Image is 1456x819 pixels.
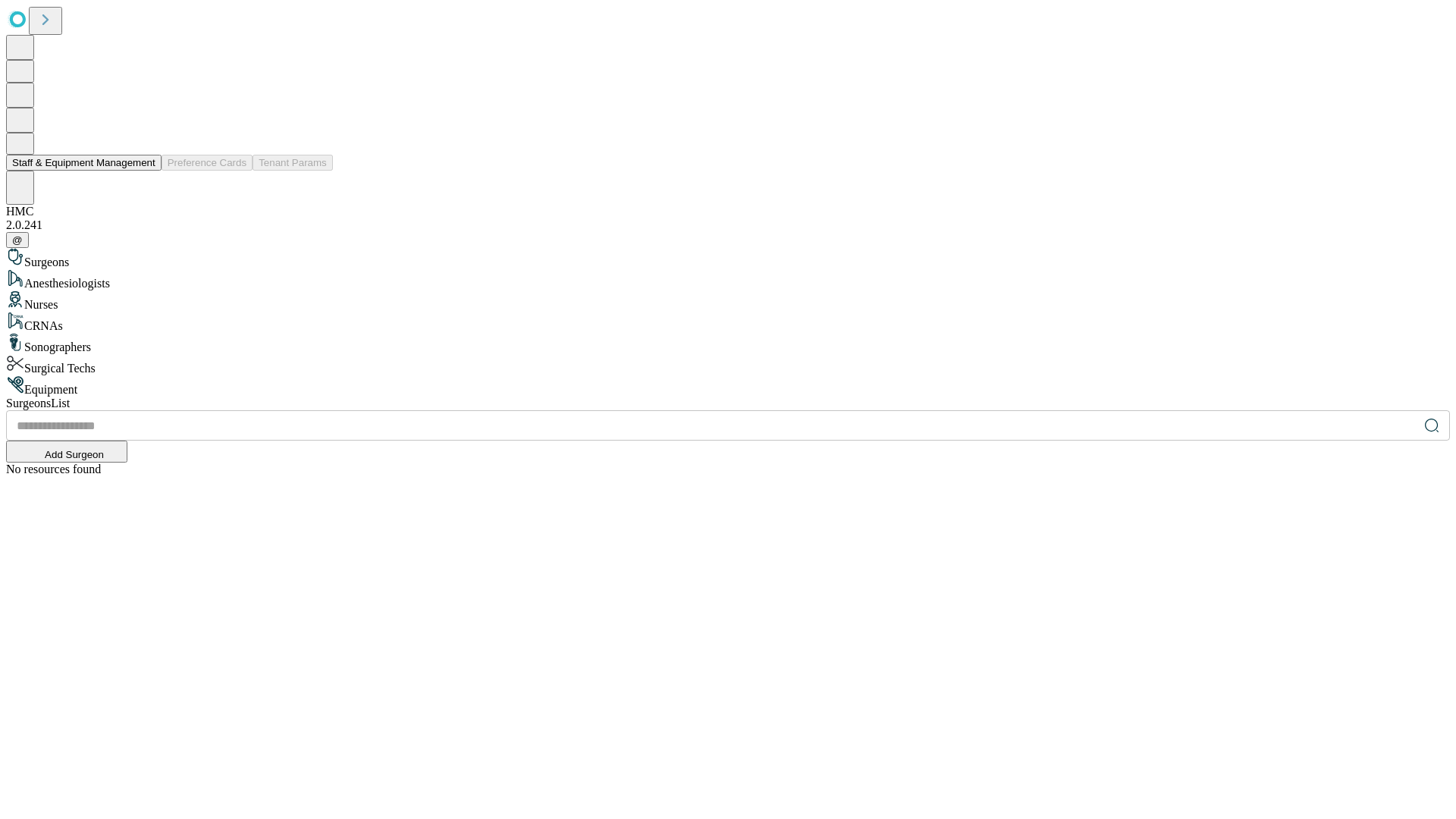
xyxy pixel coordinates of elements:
[45,449,104,460] span: Add Surgeon
[6,205,1450,218] div: HMC
[6,441,127,463] button: Add Surgeon
[6,312,1450,333] div: CRNAs
[253,155,333,171] button: Tenant Params
[162,155,253,171] button: Preference Cards
[6,155,162,171] button: Staff & Equipment Management
[12,234,23,246] span: @
[6,248,1450,269] div: Surgeons
[6,333,1450,354] div: Sonographers
[6,397,1450,410] div: Surgeons List
[6,218,1450,232] div: 2.0.241
[6,354,1450,375] div: Surgical Techs
[6,290,1450,312] div: Nurses
[6,232,29,248] button: @
[6,269,1450,290] div: Anesthesiologists
[6,375,1450,397] div: Equipment
[6,463,1450,476] div: No resources found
